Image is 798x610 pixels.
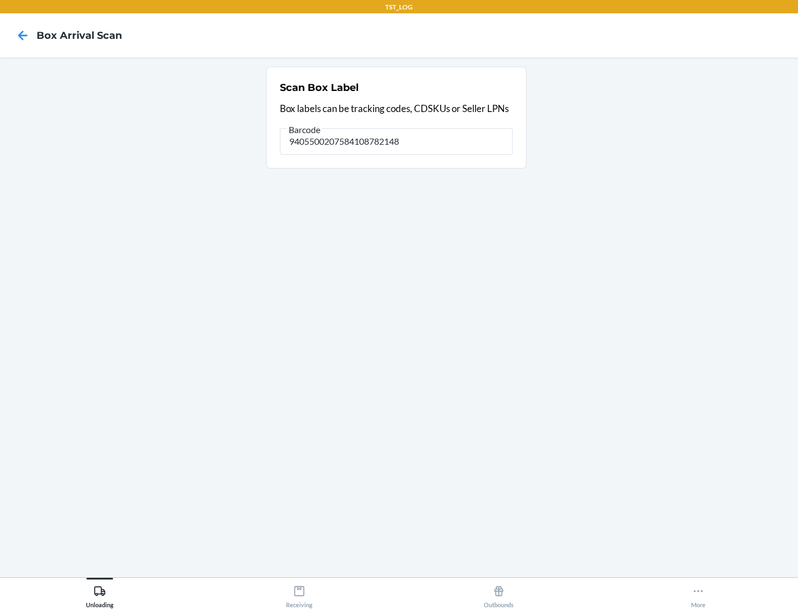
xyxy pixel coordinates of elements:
[86,581,114,608] div: Unloading
[286,581,313,608] div: Receiving
[280,80,359,95] h2: Scan Box Label
[598,578,798,608] button: More
[280,128,513,155] input: Barcode
[287,124,322,135] span: Barcode
[280,101,513,116] p: Box labels can be tracking codes, CDSKUs or Seller LPNs
[199,578,399,608] button: Receiving
[37,28,122,43] h4: Box Arrival Scan
[385,2,413,12] p: TST_LOG
[399,578,598,608] button: Outbounds
[484,581,514,608] div: Outbounds
[691,581,705,608] div: More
